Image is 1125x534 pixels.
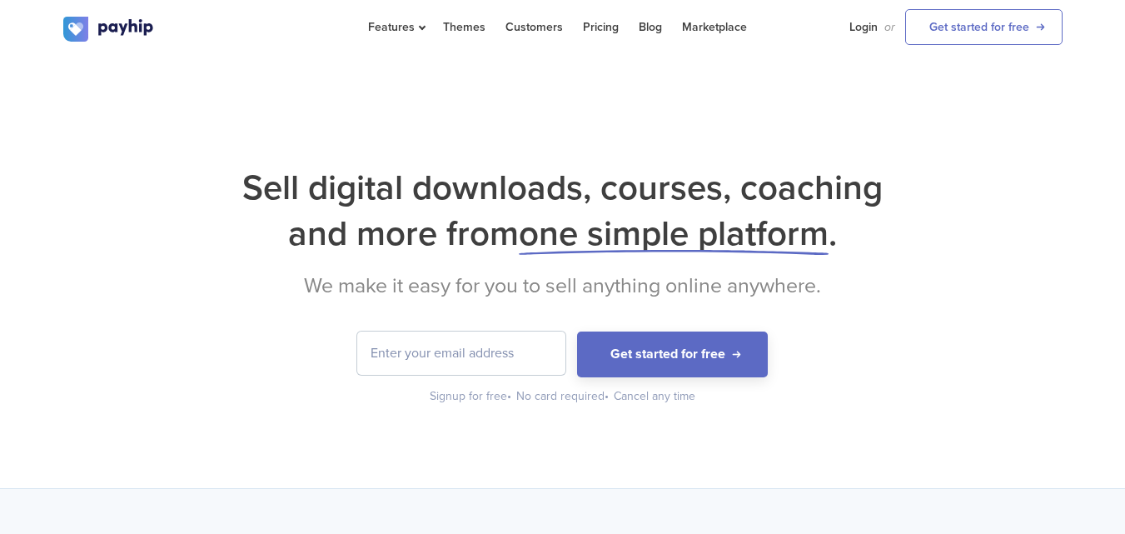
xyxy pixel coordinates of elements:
[63,17,155,42] img: logo.svg
[605,389,609,403] span: •
[357,332,565,375] input: Enter your email address
[519,212,829,255] span: one simple platform
[430,388,513,405] div: Signup for free
[614,388,695,405] div: Cancel any time
[829,212,837,255] span: .
[905,9,1063,45] a: Get started for free
[507,389,511,403] span: •
[368,20,423,34] span: Features
[577,332,768,377] button: Get started for free
[516,388,610,405] div: No card required
[63,273,1063,298] h2: We make it easy for you to sell anything online anywhere.
[63,165,1063,257] h1: Sell digital downloads, courses, coaching and more from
